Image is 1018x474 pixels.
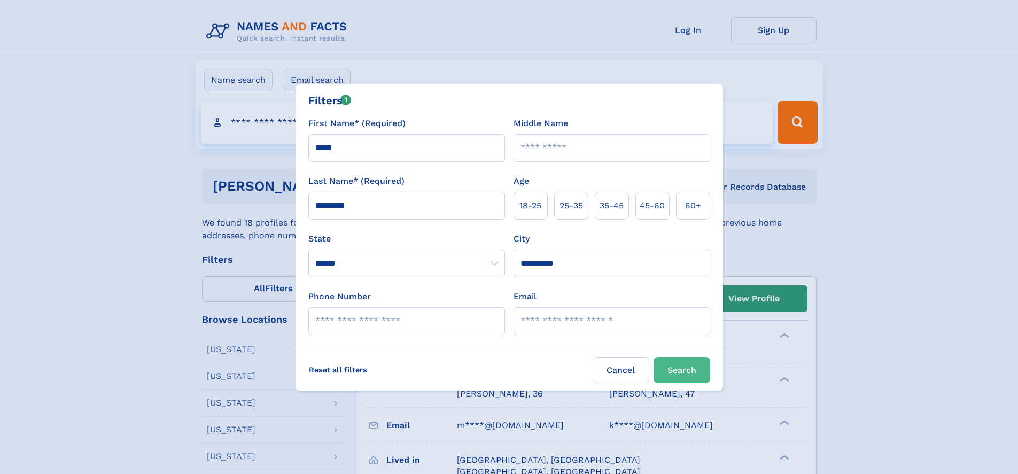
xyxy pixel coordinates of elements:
label: Age [514,175,529,188]
label: City [514,232,530,245]
span: 45‑60 [640,199,665,212]
label: Email [514,290,537,303]
label: Last Name* (Required) [308,175,405,188]
button: Search [654,357,710,383]
label: State [308,232,505,245]
label: First Name* (Required) [308,117,406,130]
span: 18‑25 [519,199,541,212]
label: Middle Name [514,117,568,130]
label: Reset all filters [302,357,374,383]
div: Filters [308,92,352,108]
span: 60+ [685,199,701,212]
span: 35‑45 [600,199,624,212]
label: Cancel [593,357,649,383]
span: 25‑35 [559,199,583,212]
label: Phone Number [308,290,371,303]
